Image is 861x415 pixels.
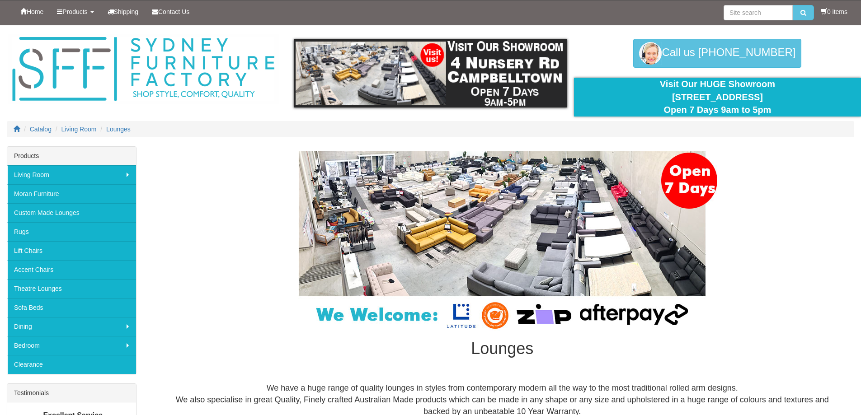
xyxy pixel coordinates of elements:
a: Living Room [61,126,97,133]
span: Contact Us [158,8,189,15]
a: Custom Made Lounges [7,203,136,222]
li: 0 items [821,7,847,16]
span: Shipping [114,8,139,15]
a: Dining [7,317,136,336]
a: Lift Chairs [7,241,136,260]
img: showroom.gif [294,39,567,107]
a: Moran Furniture [7,184,136,203]
a: Rugs [7,222,136,241]
a: Living Room [7,165,136,184]
input: Site search [724,5,793,20]
a: Accent Chairs [7,260,136,279]
span: Products [62,8,87,15]
a: Products [50,0,100,23]
a: Home [14,0,50,23]
img: Lounges [276,151,728,331]
span: Home [27,8,43,15]
a: Lounges [106,126,131,133]
a: Clearance [7,355,136,374]
a: Theatre Lounges [7,279,136,298]
h1: Lounges [150,340,854,358]
a: Bedroom [7,336,136,355]
a: Catalog [30,126,52,133]
a: Contact Us [145,0,196,23]
div: Products [7,147,136,165]
div: Visit Our HUGE Showroom [STREET_ADDRESS] Open 7 Days 9am to 5pm [581,78,854,117]
a: Sofa Beds [7,298,136,317]
img: Sydney Furniture Factory [8,34,279,104]
div: Testimonials [7,384,136,402]
a: Shipping [101,0,146,23]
